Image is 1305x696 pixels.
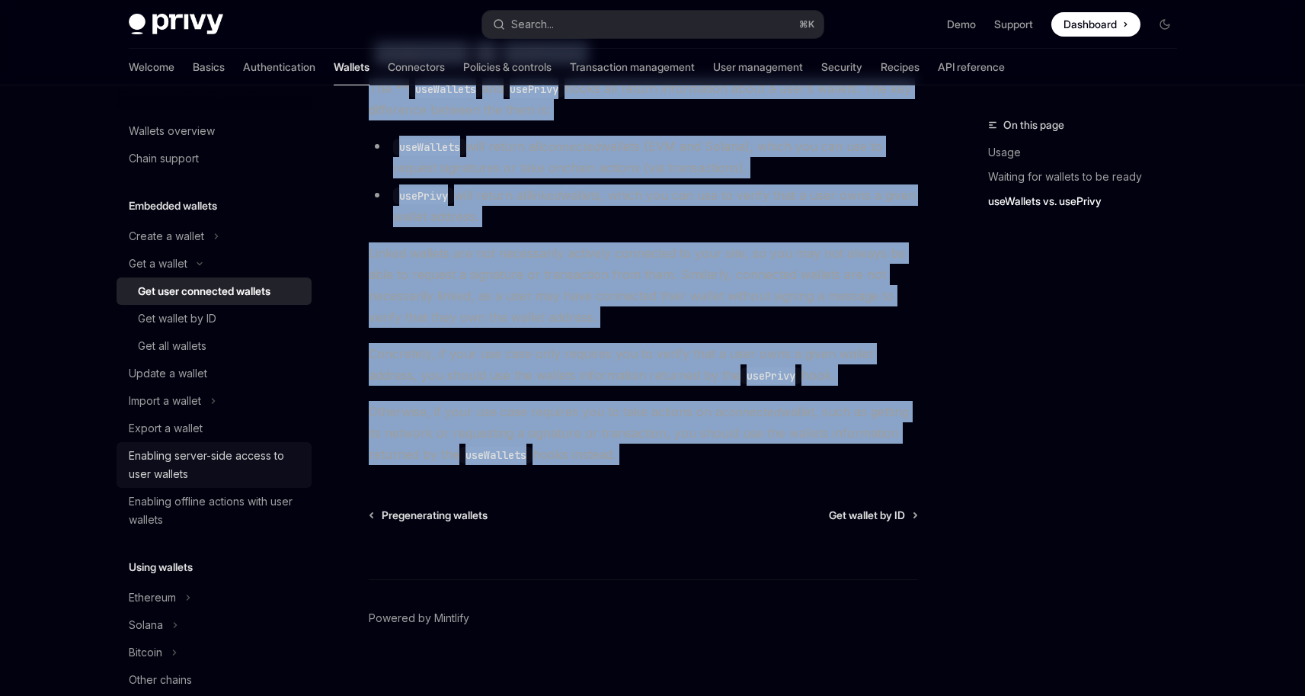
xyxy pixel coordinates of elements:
[369,184,918,227] li: will return all wallets, which you can use to verify that a user owns a given wallet address.
[881,49,920,85] a: Recipes
[369,242,918,328] span: Linked wallets are not necessarily actively connected to your site, so you may not always be able...
[117,360,312,387] a: Update a wallet
[129,364,207,383] div: Update a wallet
[129,49,174,85] a: Welcome
[129,227,204,245] div: Create a wallet
[713,49,803,85] a: User management
[829,508,905,523] span: Get wallet by ID
[994,17,1033,32] a: Support
[129,643,162,662] div: Bitcoin
[117,305,312,332] a: Get wallet by ID
[243,49,315,85] a: Authentication
[369,136,918,178] li: will return all wallets (EVM and Solana), which you can use to request signatures or take onchain...
[1153,12,1177,37] button: Toggle dark mode
[529,188,561,203] em: linked
[1003,116,1064,134] span: On this page
[369,78,918,120] span: The ** and hooks all return information about a user’s wallets. The key difference between the th...
[370,508,488,523] a: Pregenerating wallets
[129,589,176,607] div: Ethereum
[129,492,302,529] div: Enabling offline actions with user wallets
[138,310,216,328] div: Get wallet by ID
[463,49,552,85] a: Policies & controls
[117,666,312,694] a: Other chains
[722,404,781,419] em: connected
[117,277,312,305] a: Get user connected wallets
[799,18,814,30] span: ⌘ K
[938,49,1005,85] a: API reference
[988,140,1189,165] a: Usage
[369,611,469,626] a: Powered by Mintlify
[117,488,312,534] a: Enabling offline actions with user wallets
[193,49,225,85] a: Basics
[1051,12,1140,37] a: Dashboard
[409,81,482,98] code: useWallets
[382,508,488,523] span: Pregenerating wallets
[511,15,554,34] div: Search...
[129,616,163,634] div: Solana
[138,282,270,300] div: Get user connected wallets
[459,447,533,463] code: useWallets
[829,508,916,523] a: Get wallet by ID
[482,11,824,38] button: Search...⌘K
[129,392,201,410] div: Import a wallet
[129,122,215,140] div: Wallets overview
[988,189,1189,213] a: useWallets vs. usePrivy
[117,117,312,145] a: Wallets overview
[117,145,312,172] a: Chain support
[388,49,445,85] a: Connectors
[117,332,312,360] a: Get all wallets
[369,343,918,386] span: Concretely, if your use case only requires you to verify that a user owns a given wallet address,...
[542,139,600,154] em: connected
[393,139,466,156] code: useWallets
[504,81,565,98] code: usePrivy
[117,415,312,442] a: Export a wallet
[129,255,187,273] div: Get a wallet
[129,558,193,576] h5: Using wallets
[393,188,454,204] code: usePrivy
[129,149,199,168] div: Chain support
[369,401,918,465] span: Otherwise, if your use case requires you to take actions on a wallet, such as getting its network...
[129,447,302,483] div: Enabling server-side access to user wallets
[988,165,1189,189] a: Waiting for wallets to be ready
[129,197,217,215] h5: Embedded wallets
[129,14,223,35] img: dark logo
[821,49,862,85] a: Security
[334,49,369,85] a: Wallets
[117,442,312,488] a: Enabling server-side access to user wallets
[947,17,976,32] a: Demo
[740,367,801,384] code: usePrivy
[570,49,695,85] a: Transaction management
[129,419,203,438] div: Export a wallet
[1064,17,1117,32] span: Dashboard
[138,337,206,355] div: Get all wallets
[129,671,192,689] div: Other chains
